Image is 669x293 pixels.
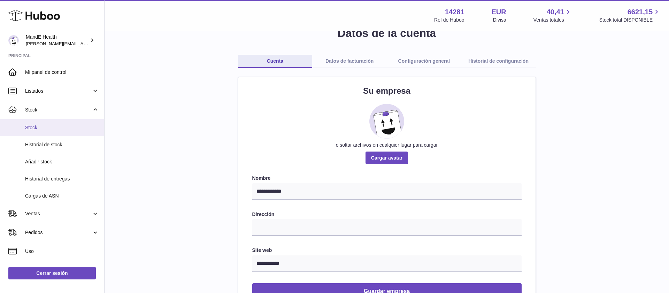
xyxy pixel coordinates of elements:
span: Historial de entregas [25,176,99,182]
a: Cerrar sesión [8,267,96,279]
span: Ventas [25,210,92,217]
strong: 14281 [445,7,464,17]
span: Pedidos [25,229,92,236]
label: Site web [252,247,522,254]
a: Configuración general [387,55,461,68]
div: o soltar archivos en cualquier lugar para cargar [252,142,522,148]
span: 6621,15 [628,7,653,17]
img: luis.mendieta@mandehealth.com [8,35,19,46]
strong: EUR [492,7,506,17]
span: Stock [25,124,99,131]
span: Listados [25,88,92,94]
h1: Datos de la cuenta [116,26,658,41]
span: Ventas totales [533,17,572,23]
a: 6621,15 Stock total DISPONIBLE [599,7,661,23]
span: Stock total DISPONIBLE [599,17,661,23]
span: Stock [25,107,92,113]
span: 40,41 [547,7,564,17]
a: Historial de configuración [461,55,536,68]
span: Añadir stock [25,159,99,165]
div: MandE Health [26,34,89,47]
label: Dirección [252,211,522,218]
label: Nombre [252,175,522,182]
span: Cargas de ASN [25,193,99,199]
span: Historial de stock [25,141,99,148]
div: Divisa [493,17,506,23]
div: Ref de Huboo [434,17,464,23]
a: 40,41 Ventas totales [533,7,572,23]
a: Datos de facturación [312,55,387,68]
span: Uso [25,248,99,255]
img: placeholder_image.svg [369,104,404,139]
h2: Su empresa [252,85,522,97]
a: Cuenta [238,55,313,68]
span: [PERSON_NAME][EMAIL_ADDRESS][PERSON_NAME][DOMAIN_NAME] [26,41,177,46]
span: Cargar avatar [366,152,408,164]
span: Mi panel de control [25,69,99,76]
